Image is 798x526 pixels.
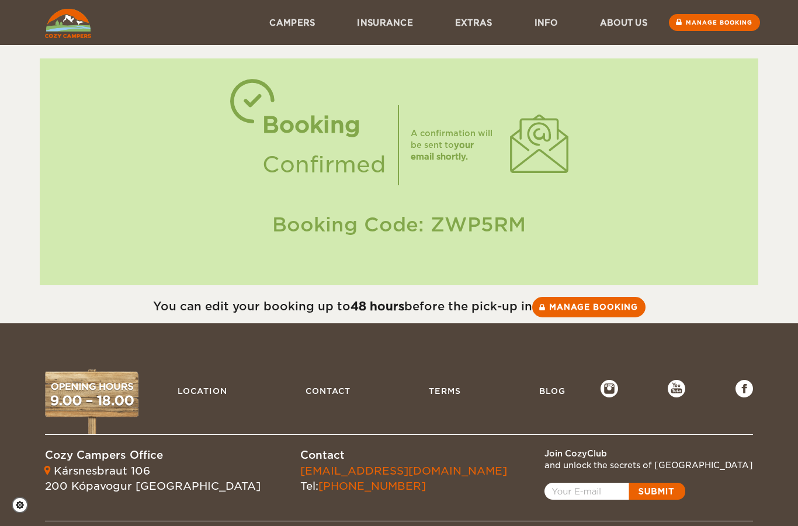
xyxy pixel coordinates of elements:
[262,105,386,145] div: Booking
[172,380,233,402] a: Location
[532,297,646,317] a: Manage booking
[544,459,753,471] div: and unlock the secrets of [GEOGRAPHIC_DATA]
[300,448,507,463] div: Contact
[533,380,571,402] a: Blog
[12,497,36,513] a: Cookie settings
[262,145,386,185] div: Confirmed
[300,465,507,477] a: [EMAIL_ADDRESS][DOMAIN_NAME]
[300,463,507,493] div: Tel:
[51,211,746,238] div: Booking Code: ZWP5RM
[669,14,760,31] a: Manage booking
[411,127,498,162] div: A confirmation will be sent to
[351,299,404,313] strong: 48 hours
[544,448,753,459] div: Join CozyClub
[45,9,91,38] img: Cozy Campers
[300,380,356,402] a: Contact
[544,483,685,500] a: Open popup
[45,463,261,493] div: Kársnesbraut 106 200 Kópavogur [GEOGRAPHIC_DATA]
[318,480,426,492] a: [PHONE_NUMBER]
[45,448,261,463] div: Cozy Campers Office
[423,380,467,402] a: Terms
